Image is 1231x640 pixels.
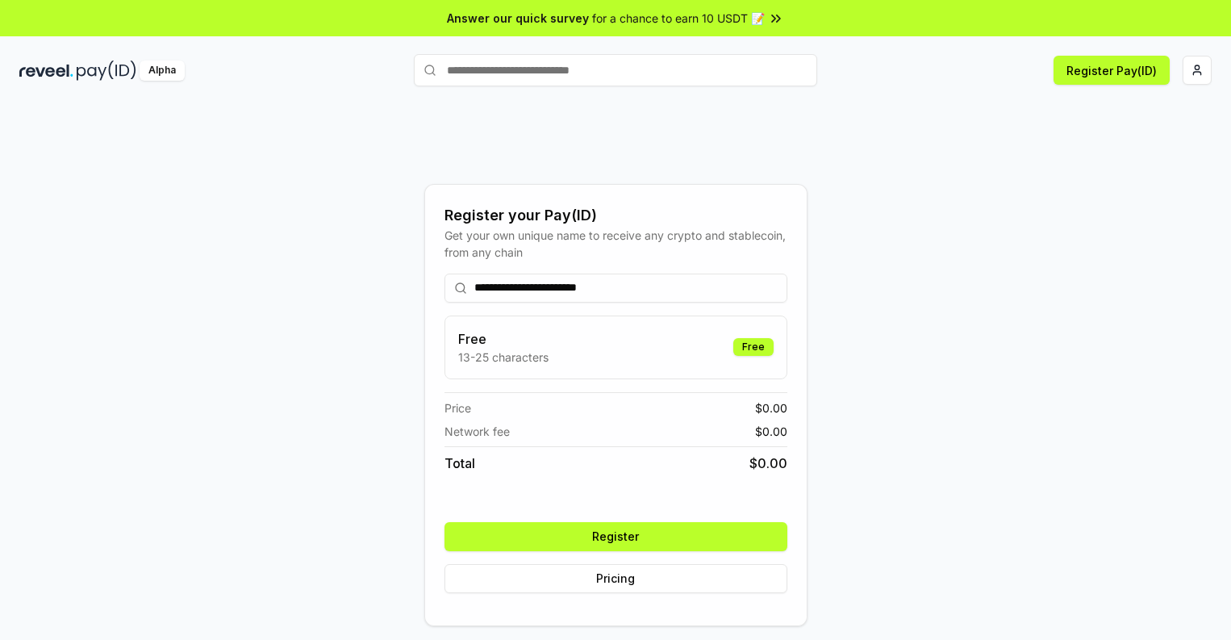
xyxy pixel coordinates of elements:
[1054,56,1170,85] button: Register Pay(ID)
[444,204,787,227] div: Register your Pay(ID)
[444,454,475,473] span: Total
[733,338,774,356] div: Free
[749,454,787,473] span: $ 0.00
[444,227,787,261] div: Get your own unique name to receive any crypto and stablecoin, from any chain
[447,10,589,27] span: Answer our quick survey
[444,399,471,416] span: Price
[444,564,787,593] button: Pricing
[755,423,787,440] span: $ 0.00
[458,329,549,349] h3: Free
[458,349,549,366] p: 13-25 characters
[592,10,765,27] span: for a chance to earn 10 USDT 📝
[140,61,185,81] div: Alpha
[19,61,73,81] img: reveel_dark
[444,423,510,440] span: Network fee
[77,61,136,81] img: pay_id
[755,399,787,416] span: $ 0.00
[444,522,787,551] button: Register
